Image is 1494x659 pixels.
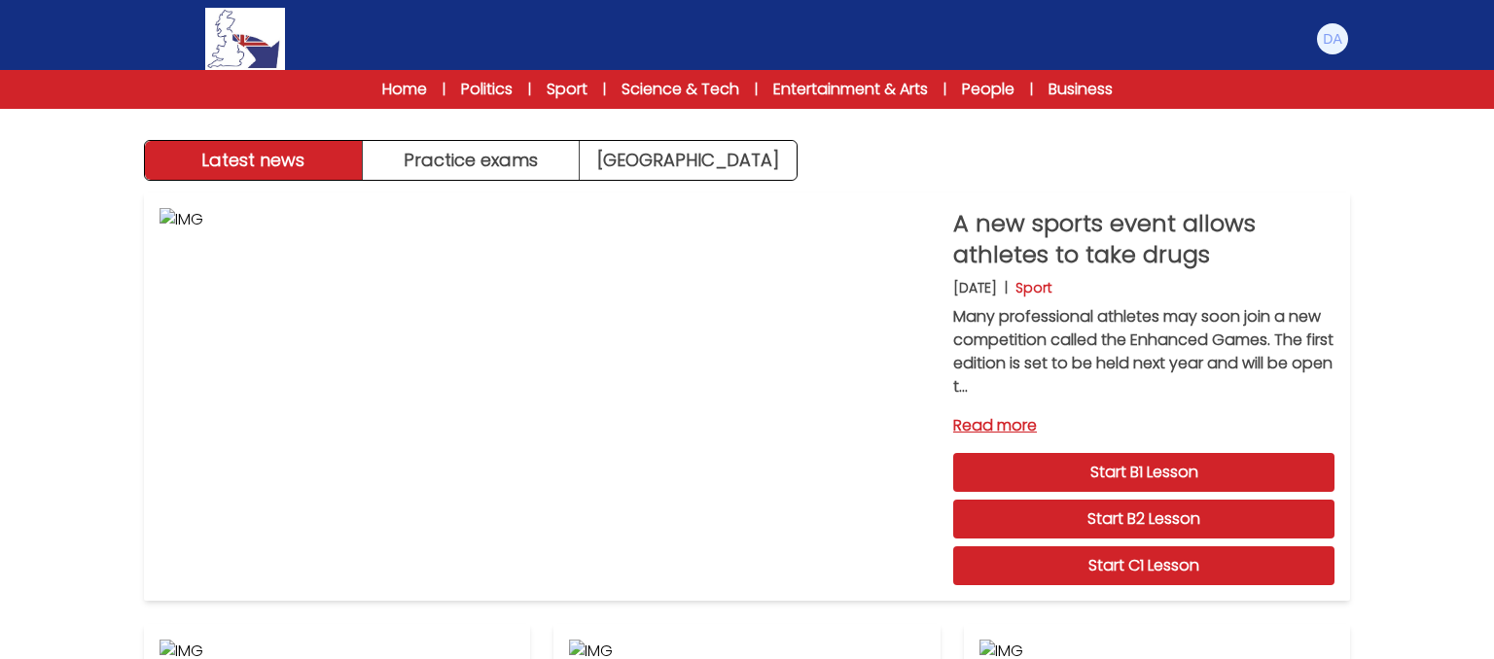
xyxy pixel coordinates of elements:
[461,78,513,101] a: Politics
[363,141,581,180] button: Practice exams
[580,141,797,180] a: [GEOGRAPHIC_DATA]
[443,80,445,99] span: |
[953,208,1334,270] p: A new sports event allows athletes to take drugs
[382,78,427,101] a: Home
[603,80,606,99] span: |
[953,414,1334,437] a: Read more
[953,546,1334,585] a: Start C1 Lesson
[205,8,285,70] img: Logo
[1015,278,1052,297] p: Sport
[962,78,1014,101] a: People
[773,78,928,101] a: Entertainment & Arts
[953,453,1334,492] a: Start B1 Lesson
[144,8,346,70] a: Logo
[1317,23,1348,54] img: Daniel Michael Mc Auley
[528,80,531,99] span: |
[1049,78,1113,101] a: Business
[943,80,946,99] span: |
[953,278,997,297] p: [DATE]
[547,78,587,101] a: Sport
[953,500,1334,538] a: Start B2 Lesson
[145,141,363,180] button: Latest news
[622,78,739,101] a: Science & Tech
[1005,278,1008,297] b: |
[755,80,758,99] span: |
[160,208,938,585] img: IMG
[953,305,1334,399] p: Many professional athletes may soon join a new competition called the Enhanced Games. The first e...
[1030,80,1033,99] span: |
